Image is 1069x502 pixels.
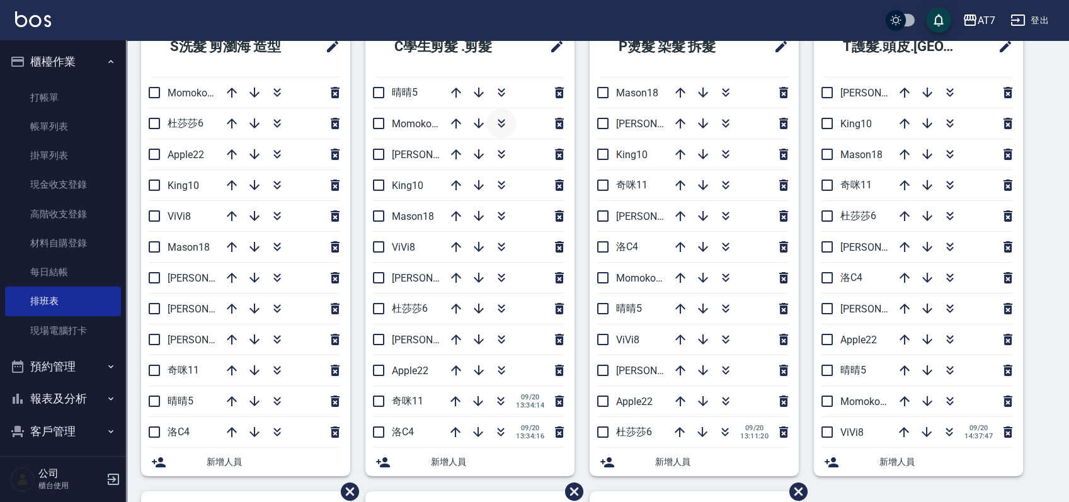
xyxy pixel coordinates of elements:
[317,31,340,62] span: 修改班表的標題
[840,149,883,161] span: Mason18
[392,334,473,346] span: [PERSON_NAME]7
[958,8,1000,33] button: AT7
[392,149,473,161] span: [PERSON_NAME]9
[616,396,653,408] span: Apple22
[590,448,799,476] div: 新增人員
[978,13,995,28] div: AT7
[740,424,769,432] span: 09/20
[15,11,51,27] img: Logo
[926,8,951,33] button: save
[392,302,428,314] span: 杜莎莎6
[168,180,199,191] span: King10
[168,364,199,376] span: 奇咪11
[516,401,544,409] span: 13:34:14
[964,432,993,440] span: 14:37:47
[168,272,249,284] span: [PERSON_NAME]9
[168,426,190,438] span: 洛C4
[207,455,340,469] span: 新增人員
[168,210,191,222] span: ViVi8
[392,426,414,438] span: 洛C4
[168,334,249,346] span: [PERSON_NAME]2
[616,179,648,191] span: 奇咪11
[840,303,922,315] span: [PERSON_NAME]7
[392,395,423,407] span: 奇咪11
[879,455,1013,469] span: 新增人員
[365,448,575,476] div: 新增人員
[616,302,642,314] span: 晴晴5
[840,271,862,283] span: 洛C4
[616,87,658,99] span: Mason18
[392,365,428,377] span: Apple22
[5,287,121,316] a: 排班表
[616,272,667,284] span: Momoko12
[516,393,544,401] span: 09/20
[392,86,418,98] span: 晴晴5
[655,455,789,469] span: 新增人員
[5,83,121,112] a: 打帳單
[38,480,103,491] p: 櫃台使用
[151,24,309,69] h2: S洗髮 剪瀏海 造型
[840,210,876,222] span: 杜莎莎6
[840,396,891,408] span: Momoko12
[392,180,423,191] span: King10
[168,395,193,407] span: 晴晴5
[375,24,526,69] h2: C學生剪髮 .剪髮
[168,87,219,99] span: Momoko12
[141,448,350,476] div: 新增人員
[168,241,210,253] span: Mason18
[740,432,769,440] span: 13:11:20
[840,334,877,346] span: Apple22
[824,24,981,69] h2: T護髮.頭皮.[GEOGRAPHIC_DATA]
[431,455,564,469] span: 新增人員
[616,210,697,222] span: [PERSON_NAME]7
[1005,9,1054,32] button: 登出
[616,426,652,438] span: 杜莎莎6
[5,350,121,383] button: 預約管理
[840,87,922,99] span: [PERSON_NAME]2
[600,24,750,69] h2: P燙髮 染髮 拆髮
[5,141,121,170] a: 掛單列表
[5,229,121,258] a: 材料自購登錄
[38,467,103,480] h5: 公司
[168,117,203,129] span: 杜莎莎6
[392,272,473,284] span: [PERSON_NAME]2
[5,112,121,141] a: 帳單列表
[840,179,872,191] span: 奇咪11
[5,258,121,287] a: 每日結帳
[5,382,121,415] button: 報表及分析
[5,447,121,480] button: 員工及薪資
[616,241,638,253] span: 洛C4
[616,334,639,346] span: ViVi8
[168,303,249,315] span: [PERSON_NAME]7
[964,424,993,432] span: 09/20
[392,118,443,130] span: Momoko12
[814,448,1023,476] div: 新增人員
[10,467,35,492] img: Person
[392,241,415,253] span: ViVi8
[392,210,434,222] span: Mason18
[5,200,121,229] a: 高階收支登錄
[840,426,864,438] span: ViVi8
[542,31,564,62] span: 修改班表的標題
[5,415,121,448] button: 客戶管理
[840,241,922,253] span: [PERSON_NAME]9
[5,45,121,78] button: 櫃檯作業
[840,364,866,376] span: 晴晴5
[516,424,544,432] span: 09/20
[5,170,121,199] a: 現金收支登錄
[5,316,121,345] a: 現場電腦打卡
[766,31,789,62] span: 修改班表的標題
[616,365,697,377] span: [PERSON_NAME]2
[840,118,872,130] span: King10
[990,31,1013,62] span: 修改班表的標題
[516,432,544,440] span: 13:34:16
[168,149,204,161] span: Apple22
[616,118,697,130] span: [PERSON_NAME]9
[616,149,648,161] span: King10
